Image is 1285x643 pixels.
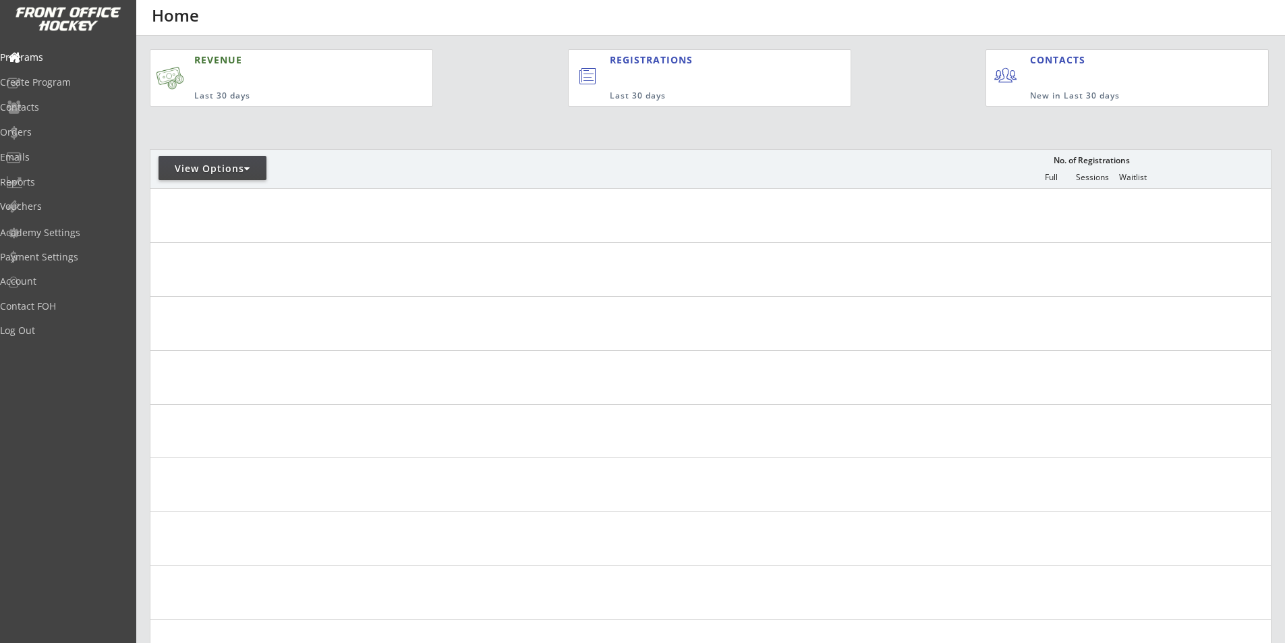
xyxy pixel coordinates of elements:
[1050,156,1133,165] div: No. of Registrations
[1030,53,1091,67] div: CONTACTS
[1112,173,1153,182] div: Waitlist
[159,162,266,175] div: View Options
[610,90,797,102] div: Last 30 days
[1031,173,1071,182] div: Full
[1030,90,1205,102] div: New in Last 30 days
[1072,173,1112,182] div: Sessions
[194,90,368,102] div: Last 30 days
[610,53,789,67] div: REGISTRATIONS
[194,53,368,67] div: REVENUE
